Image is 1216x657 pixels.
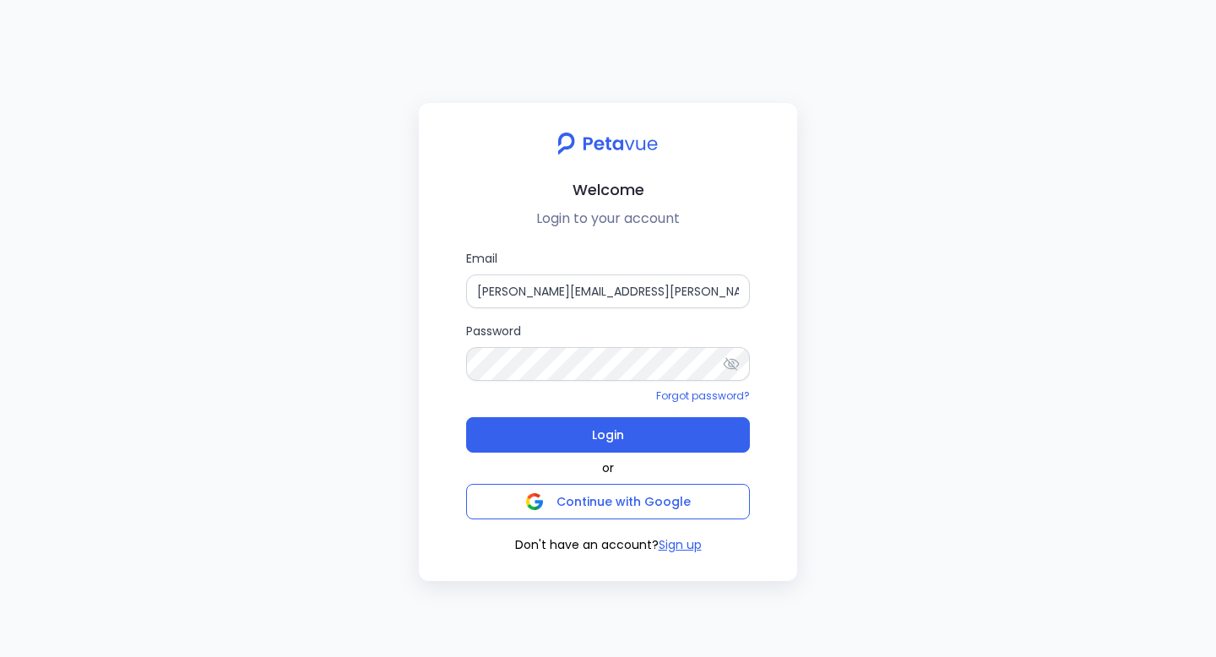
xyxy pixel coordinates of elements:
label: Email [466,249,750,308]
span: Don't have an account? [515,536,659,554]
img: petavue logo [546,123,669,164]
input: Password [466,347,750,381]
button: Sign up [659,536,702,554]
label: Password [466,322,750,381]
span: Continue with Google [556,493,691,510]
span: Login [592,423,624,447]
a: Forgot password? [656,388,750,403]
h2: Welcome [432,177,784,202]
span: or [602,459,614,477]
button: Login [466,417,750,453]
p: Login to your account [432,209,784,229]
button: Continue with Google [466,484,750,519]
input: Email [466,274,750,308]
